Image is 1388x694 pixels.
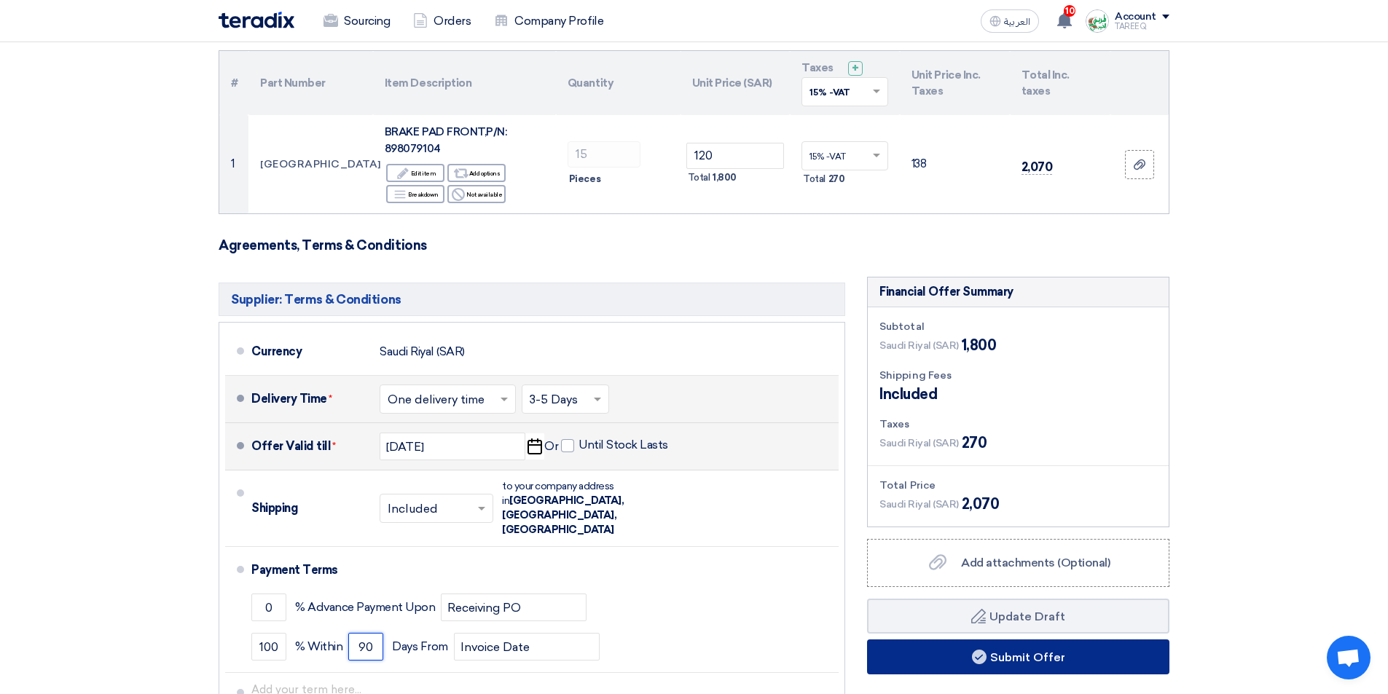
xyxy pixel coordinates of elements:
img: Teradix logo [219,12,294,28]
span: Add attachments (Optional) [961,556,1110,569]
span: 2,070 [962,493,1000,515]
div: Breakdown [386,185,444,203]
a: Company Profile [482,5,615,37]
input: payment-term-2 [348,633,383,661]
a: Orders [401,5,482,37]
span: % Advance Payment Upon [295,600,435,615]
img: Screenshot___1727703618088.png [1086,9,1109,33]
div: Currency [251,334,368,369]
div: TAREEQ [1115,23,1169,31]
th: Item Description [373,51,556,115]
div: Shipping Fees [879,368,1157,383]
span: Included [879,383,937,405]
input: Unit Price [686,143,785,169]
input: payment-term-1 [251,594,286,621]
span: Saudi Riyal (SAR) [879,497,959,512]
span: [GEOGRAPHIC_DATA], [GEOGRAPHIC_DATA], [GEOGRAPHIC_DATA] [502,494,624,536]
th: Part Number [248,51,373,115]
span: Total [688,170,710,185]
span: 270 [962,432,987,454]
button: العربية [981,9,1039,33]
span: Saudi Riyal (SAR) [879,338,959,353]
ng-select: VAT [801,141,888,170]
th: Quantity [556,51,681,115]
input: payment-term-2 [251,633,286,661]
div: Delivery Time [251,382,368,417]
input: payment-term-2 [454,633,600,661]
span: + [852,61,859,75]
span: Total [803,172,826,186]
div: Total Price [879,478,1157,493]
div: Account [1115,11,1156,23]
span: 1,800 [962,334,997,356]
input: yyyy-mm-dd [380,433,525,460]
span: 270 [828,172,845,186]
span: 1,800 [713,170,737,185]
button: Submit Offer [867,639,1169,674]
th: # [219,51,248,115]
span: Days From [392,639,448,654]
span: % Within [295,639,342,654]
span: 2,070 [1022,159,1053,175]
a: Sourcing [312,5,401,37]
div: Payment Terms [251,553,821,588]
td: 1 [219,115,248,213]
div: Not available [447,185,506,203]
input: RFQ_STEP1.ITEMS.2.AMOUNT_TITLE [568,141,640,167]
td: [GEOGRAPHIC_DATA] [248,115,373,213]
div: Add options [447,164,506,182]
button: Update Draft [867,599,1169,634]
th: Taxes [790,51,900,115]
th: Total Inc. taxes [1010,51,1110,115]
span: 10 [1064,5,1075,17]
div: Saudi Riyal (SAR) [380,338,465,366]
span: Saudi Riyal (SAR) [879,435,959,451]
div: Shipping [251,491,368,526]
th: Unit Price (SAR) [681,51,791,115]
div: Edit item [386,164,444,182]
h3: Agreements, Terms & Conditions [219,237,1169,253]
span: Or [544,439,558,454]
th: Unit Price Inc. Taxes [900,51,1010,115]
td: 138 [900,115,1010,213]
h5: Supplier: Terms & Conditions [219,283,845,316]
div: Offer Valid till [251,429,368,464]
div: to your company address in [502,479,662,537]
div: Financial Offer Summary [879,283,1013,301]
span: العربية [1004,17,1030,27]
span: Pieces [569,172,600,186]
div: Subtotal [879,319,1157,334]
label: Until Stock Lasts [561,438,668,452]
div: Open chat [1327,636,1371,679]
input: payment-term-2 [441,594,587,621]
div: Taxes [879,417,1157,432]
span: BRAKE PAD FRONT,P/N: 898079104 [385,125,506,155]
